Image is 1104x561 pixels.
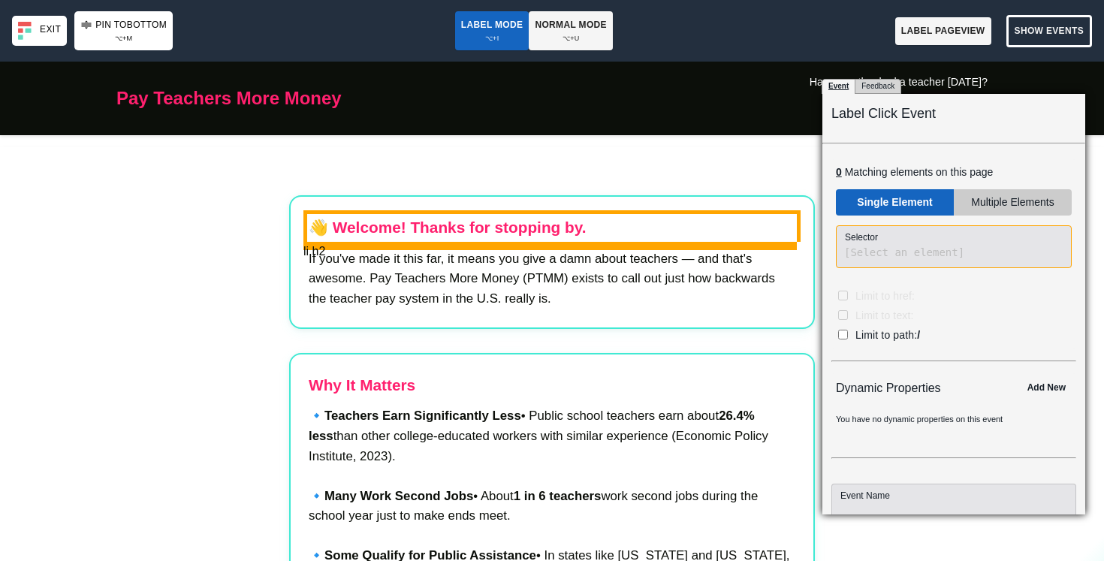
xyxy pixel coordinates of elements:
strong: Teachers Earn Significantly Less [324,409,521,423]
p: If you've made it this far, it means you give a damn about teachers — and that's awesome. Pay Tea... [309,249,795,310]
h2: 👋 Welcome! Thanks for stopping by. [309,215,795,240]
span: Have you thanked a teacher [DATE]? [810,74,988,91]
p: 🔹 • About work second jobs during the school year just to make ends meet. [309,487,795,527]
h2: Why It Matters [309,372,795,397]
strong: 1 in 6 teachers [514,489,602,503]
strong: Many Work Second Jobs [324,489,473,503]
a: Pay Teachers More Money [116,84,342,113]
p: 🔹 • Public school teachers earn about than other college-educated workers with similar experience... [309,406,795,467]
strong: 26.4% less [309,409,755,443]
